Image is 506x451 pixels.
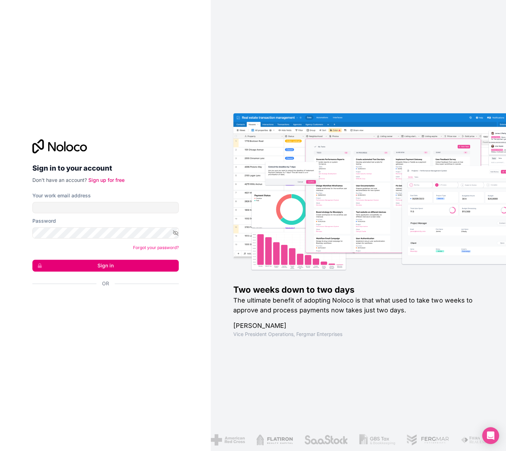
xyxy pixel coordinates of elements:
h1: Vice President Operations , Fergmar Enterprises [233,331,483,338]
h1: [PERSON_NAME] [233,321,483,331]
span: Don't have an account? [32,177,87,183]
h2: The ultimate benefit of adopting Noloco is that what used to take two weeks to approve and proces... [233,296,483,315]
a: Forgot your password? [133,245,179,250]
div: Open Intercom Messenger [482,427,499,444]
h1: Two weeks down to two days [233,284,483,296]
h2: Sign in to your account [32,162,179,174]
span: Or [102,280,109,287]
label: Your work email address [32,192,91,199]
img: /assets/american-red-cross-BAupjrZR.png [211,434,245,445]
input: Email address [32,202,179,213]
img: /assets/flatiron-C8eUkumj.png [256,434,293,445]
label: Password [32,217,56,224]
img: /assets/gbstax-C-GtDUiK.png [359,434,395,445]
a: Sign up for free [88,177,125,183]
img: /assets/saastock-C6Zbiodz.png [304,434,348,445]
button: Sign in [32,260,179,272]
img: /assets/fergmar-CudnrXN5.png [406,434,449,445]
img: /assets/fiera-fwj2N5v4.png [460,434,493,445]
iframe: Sign in with Google Button [29,295,177,310]
input: Password [32,227,179,239]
